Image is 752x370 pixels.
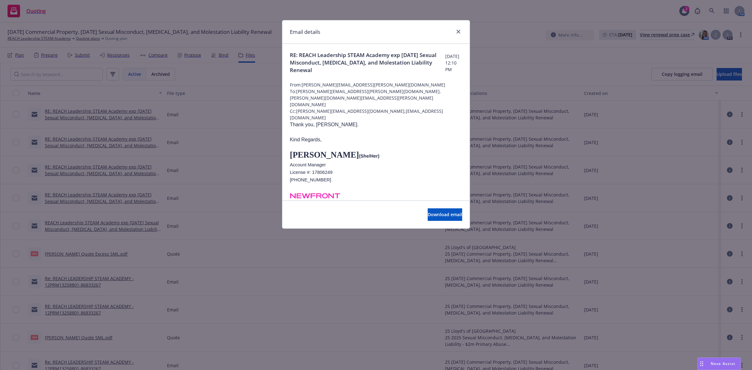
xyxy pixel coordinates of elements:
span: From: [PERSON_NAME][EMAIL_ADDRESS][PERSON_NAME][DOMAIN_NAME] [290,81,462,88]
span: [DATE] 12:10 PM [445,53,462,73]
span: Cc: [PERSON_NAME][EMAIL_ADDRESS][DOMAIN_NAME],[EMAIL_ADDRESS][DOMAIN_NAME] [290,108,462,121]
span: Kind Regards, [290,137,321,142]
span: RE: REACH Leadership STEAM Academy exp [DATE] Sexual Misconduct, [MEDICAL_DATA], and Molestation ... [290,51,445,74]
a: close [455,28,462,35]
span: [PERSON_NAME] [290,150,359,159]
span: Nova Assist [711,361,735,366]
span: Account Manager [290,162,326,167]
span: Download email [428,211,462,217]
button: Download email [428,208,462,221]
span: License #: 17806249 [290,170,332,175]
span: To: [PERSON_NAME][EMAIL_ADDRESS][PERSON_NAME][DOMAIN_NAME],[PERSON_NAME][DOMAIN_NAME][EMAIL_ADDRE... [290,88,462,108]
img: Newfront-pink-new.png [290,191,340,201]
h1: Email details [290,28,320,36]
div: Drag to move [698,358,706,370]
span: [PHONE_NUMBER] [290,177,331,182]
span: (She/Her) [359,154,379,159]
p: Thank you, [PERSON_NAME]. [290,121,462,128]
button: Nova Assist [697,357,741,370]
